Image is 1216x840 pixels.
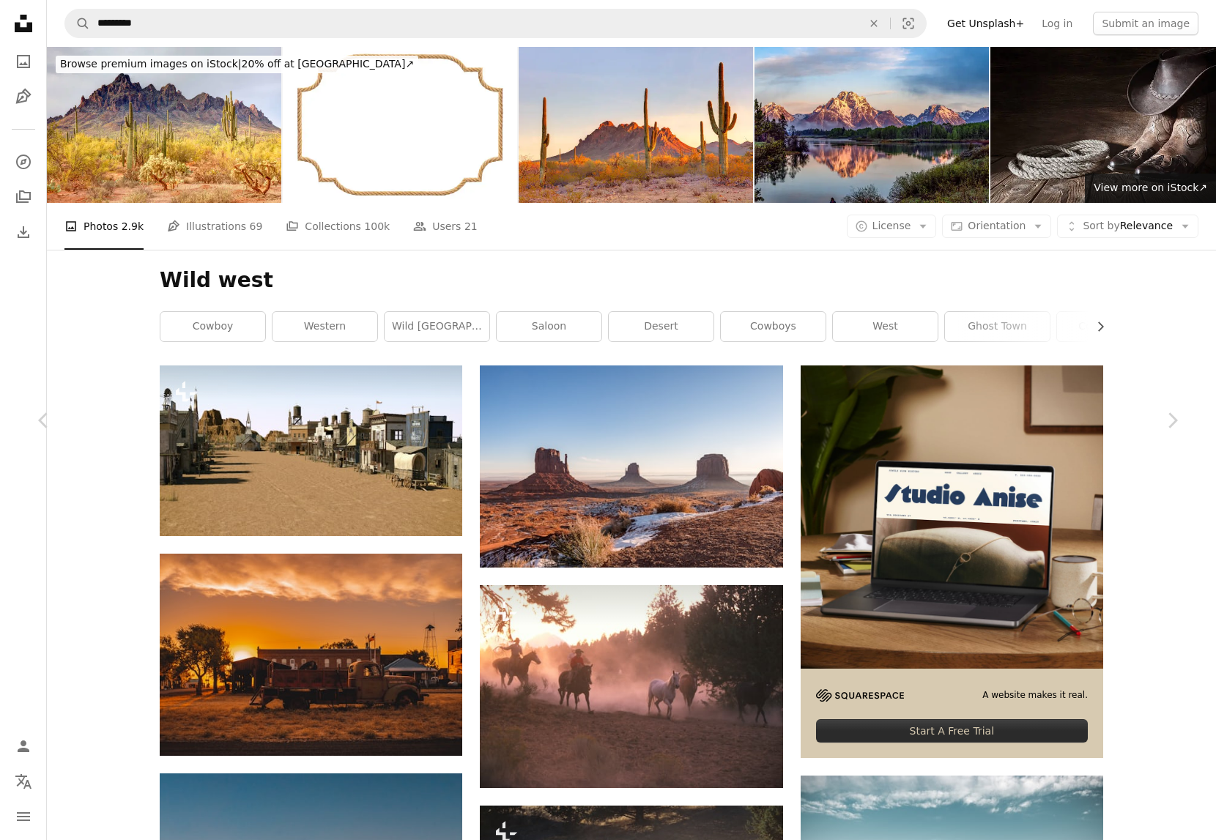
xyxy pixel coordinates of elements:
[945,312,1050,341] a: ghost town
[64,9,927,38] form: Find visuals sitewide
[160,267,1103,294] h1: Wild west
[847,215,937,238] button: License
[9,147,38,176] a: Explore
[609,312,713,341] a: desert
[816,719,1088,743] div: Start A Free Trial
[519,47,753,203] img: Ironwood National Monument in Arizona
[160,365,462,535] img: wild west village - 3D
[1033,12,1081,35] a: Log in
[9,218,38,247] a: Download History
[480,365,782,567] img: two plateau in distant of other plateau
[413,203,478,250] a: Users 21
[721,312,826,341] a: cowboys
[47,47,281,203] img: Ironwood Forest National Monument
[497,312,601,341] a: saloon
[9,732,38,761] a: Log in / Sign up
[9,82,38,111] a: Illustrations
[1085,174,1216,203] a: View more on iStock↗
[9,802,38,831] button: Menu
[160,312,265,341] a: cowboy
[1083,219,1173,234] span: Relevance
[283,47,517,203] img: Rope in frame shape on white background
[480,585,782,788] img: a group of people riding horses down a dirt road
[968,220,1026,231] span: Orientation
[364,218,390,234] span: 100k
[942,215,1051,238] button: Orientation
[480,680,782,693] a: a group of people riding horses down a dirt road
[47,47,427,82] a: Browse premium images on iStock|20% off at [GEOGRAPHIC_DATA]↗
[872,220,911,231] span: License
[858,10,890,37] button: Clear
[801,365,1103,758] a: A website makes it real.Start A Free Trial
[167,203,262,250] a: Illustrations 69
[160,444,462,457] a: wild west village - 3D
[938,12,1033,35] a: Get Unsplash+
[1057,312,1162,341] a: cowboy hat
[1057,215,1198,238] button: Sort byRelevance
[60,58,414,70] span: 20% off at [GEOGRAPHIC_DATA] ↗
[816,689,904,702] img: file-1705255347840-230a6ab5bca9image
[9,182,38,212] a: Collections
[480,459,782,472] a: two plateau in distant of other plateau
[273,312,377,341] a: western
[833,312,938,341] a: west
[250,218,263,234] span: 69
[801,365,1103,668] img: file-1705123271268-c3eaf6a79b21image
[1093,12,1198,35] button: Submit an image
[982,689,1088,702] span: A website makes it real.
[385,312,489,341] a: wild [GEOGRAPHIC_DATA]
[9,47,38,76] a: Photos
[1083,220,1119,231] span: Sort by
[1128,350,1216,491] a: Next
[755,47,989,203] img: Grand Teton Mountains from Oxbow Bend on the Snake River at sunrise. Grand Teton National Park, W...
[286,203,390,250] a: Collections 100k
[60,58,241,70] span: Browse premium images on iStock |
[65,10,90,37] button: Search Unsplash
[464,218,478,234] span: 21
[891,10,926,37] button: Visual search
[1094,182,1207,193] span: View more on iStock ↗
[160,554,462,756] img: a truck parked in a field
[160,647,462,661] a: a truck parked in a field
[9,767,38,796] button: Language
[1087,312,1103,341] button: scroll list to the right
